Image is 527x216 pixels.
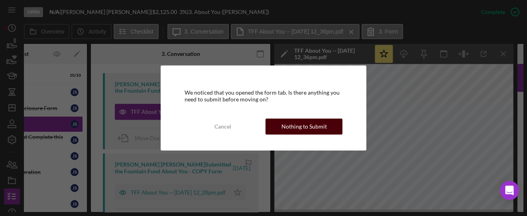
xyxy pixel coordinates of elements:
[214,119,231,135] div: Cancel
[265,119,342,135] button: Nothing to Submit
[185,119,262,135] button: Cancel
[185,89,343,102] div: We noticed that you opened the form tab. Is there anything you need to submit before moving on?
[281,119,327,135] div: Nothing to Submit
[500,181,519,200] div: Open Intercom Messenger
